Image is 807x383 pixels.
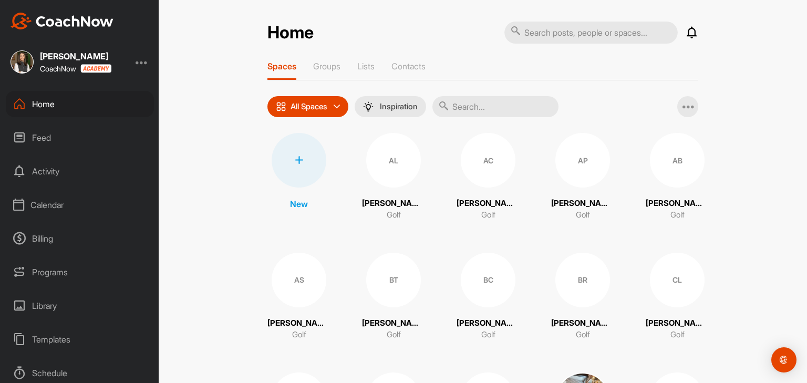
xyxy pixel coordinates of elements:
[551,253,614,341] a: BR[PERSON_NAME]Golf
[6,225,154,252] div: Billing
[11,13,113,29] img: CoachNow
[357,61,375,71] p: Lists
[6,192,154,218] div: Calendar
[646,198,709,210] p: [PERSON_NAME]
[313,61,340,71] p: Groups
[362,198,425,210] p: [PERSON_NAME]
[380,102,418,111] p: Inspiration
[432,96,558,117] input: Search...
[391,61,426,71] p: Contacts
[387,329,401,341] p: Golf
[6,293,154,319] div: Library
[267,23,314,43] h2: Home
[576,329,590,341] p: Golf
[771,347,796,372] div: Open Intercom Messenger
[461,133,515,188] div: AC
[292,329,306,341] p: Golf
[363,101,374,112] img: menuIcon
[646,133,709,221] a: AB[PERSON_NAME]Golf
[555,133,610,188] div: AP
[6,326,154,353] div: Templates
[551,133,614,221] a: AP[PERSON_NAME]Golf
[650,133,705,188] div: AB
[267,253,330,341] a: AS[PERSON_NAME]Golf
[670,329,685,341] p: Golf
[670,209,685,221] p: Golf
[272,253,326,307] div: AS
[646,253,709,341] a: CL[PERSON_NAME]Golf
[387,209,401,221] p: Golf
[461,253,515,307] div: BC
[551,198,614,210] p: [PERSON_NAME]
[362,317,425,329] p: [PERSON_NAME]
[290,198,308,210] p: New
[457,253,520,341] a: BC[PERSON_NAME]Golf
[366,253,421,307] div: BT
[481,329,495,341] p: Golf
[6,158,154,184] div: Activity
[362,133,425,221] a: AL[PERSON_NAME]Golf
[457,133,520,221] a: AC[PERSON_NAME]Golf
[576,209,590,221] p: Golf
[366,133,421,188] div: AL
[40,52,111,60] div: [PERSON_NAME]
[6,91,154,117] div: Home
[457,317,520,329] p: [PERSON_NAME]
[291,102,327,111] p: All Spaces
[650,253,705,307] div: CL
[504,22,678,44] input: Search posts, people or spaces...
[6,125,154,151] div: Feed
[267,317,330,329] p: [PERSON_NAME]
[362,253,425,341] a: BT[PERSON_NAME]Golf
[276,101,286,112] img: icon
[40,64,111,73] div: CoachNow
[267,61,296,71] p: Spaces
[80,64,111,73] img: CoachNow acadmey
[481,209,495,221] p: Golf
[6,259,154,285] div: Programs
[11,50,34,74] img: square_318c742b3522fe015918cc0bd9a1d0e8.jpg
[551,317,614,329] p: [PERSON_NAME]
[555,253,610,307] div: BR
[646,317,709,329] p: [PERSON_NAME]
[457,198,520,210] p: [PERSON_NAME]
